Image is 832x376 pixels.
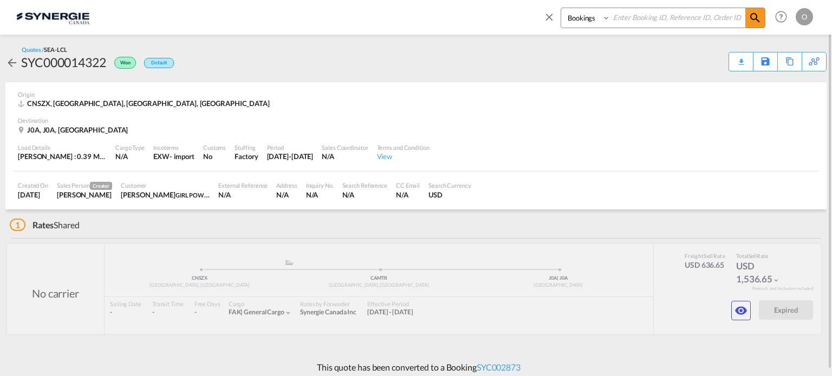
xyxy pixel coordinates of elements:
div: Address [276,181,297,189]
div: Load Details [18,143,107,151]
div: External Reference [218,181,268,189]
div: No [203,151,226,161]
md-icon: icon-magnify [749,11,762,24]
div: N/A [218,190,268,200]
div: ALEXANE RIVARD [121,190,210,200]
div: Cargo Type [115,143,145,151]
div: Customs [203,143,226,151]
div: Inquiry No. [306,181,334,189]
div: Sales Coordinator [322,143,368,151]
div: - import [170,151,194,161]
span: icon-close [543,8,561,34]
div: icon-arrow-left [5,54,21,71]
span: 1 [10,219,25,231]
div: O [796,8,813,25]
md-icon: icon-close [543,11,555,23]
div: Default [144,58,174,68]
div: USD [428,190,471,200]
span: GIRL POWER SUPPELENTS [175,190,248,199]
span: Won [120,60,133,70]
div: N/A [306,190,334,200]
div: N/A [115,151,145,161]
div: N/A [396,190,420,200]
div: Customer [121,181,210,189]
div: 26 Aug 2025 [18,190,48,200]
p: This quote has been converted to a Booking [311,361,521,373]
span: icon-magnify [745,8,765,28]
div: N/A [342,190,387,200]
md-icon: icon-download [734,54,747,62]
div: View [377,151,430,161]
div: Won [106,54,139,71]
div: Sales Person [57,181,112,190]
div: Quotes /SEA-LCL [22,45,67,54]
span: CNSZX, [GEOGRAPHIC_DATA], [GEOGRAPHIC_DATA], [GEOGRAPHIC_DATA] [27,99,270,108]
div: [PERSON_NAME] : 0.39 MT | Volumetric Wt : 7.49 CBM | Chargeable Wt : 7.49 W/M [18,151,107,161]
div: Period [267,143,314,151]
div: N/A [322,151,368,161]
button: icon-eye [731,301,751,320]
span: Help [772,8,790,26]
div: Quote PDF is not available at this time [734,52,747,62]
md-icon: icon-eye [734,304,747,317]
div: Save As Template [753,52,777,71]
div: EXW [153,151,170,161]
div: N/A [276,190,297,200]
div: Factory Stuffing [235,151,258,161]
div: Terms and Condition [377,143,430,151]
span: Creator [90,182,112,190]
div: Origin [18,90,814,98]
div: Daniel Dico [57,190,112,200]
div: CC Email [396,181,420,189]
img: 1f56c880d42311ef80fc7dca854c8e59.png [16,5,89,29]
span: SEA-LCL [44,46,67,53]
md-icon: icon-arrow-left [5,56,18,69]
div: J0A, J0A, Canada [18,125,131,135]
div: Destination [18,116,814,124]
div: Incoterms [153,143,194,151]
div: Help [772,8,796,27]
span: Rates [32,220,54,230]
div: SYC000014322 [21,54,106,71]
div: 31 Aug 2025 [267,151,314,161]
div: Search Reference [342,181,387,189]
div: Created On [18,181,48,189]
div: Search Currency [428,181,471,189]
div: Stuffing [235,143,258,151]
a: SYC002873 [477,362,521,372]
input: Enter Booking ID, Reference ID, Order ID [610,8,745,27]
div: Shared [10,219,80,231]
div: CNSZX, Shenzhen, GD, Europe [18,98,272,108]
